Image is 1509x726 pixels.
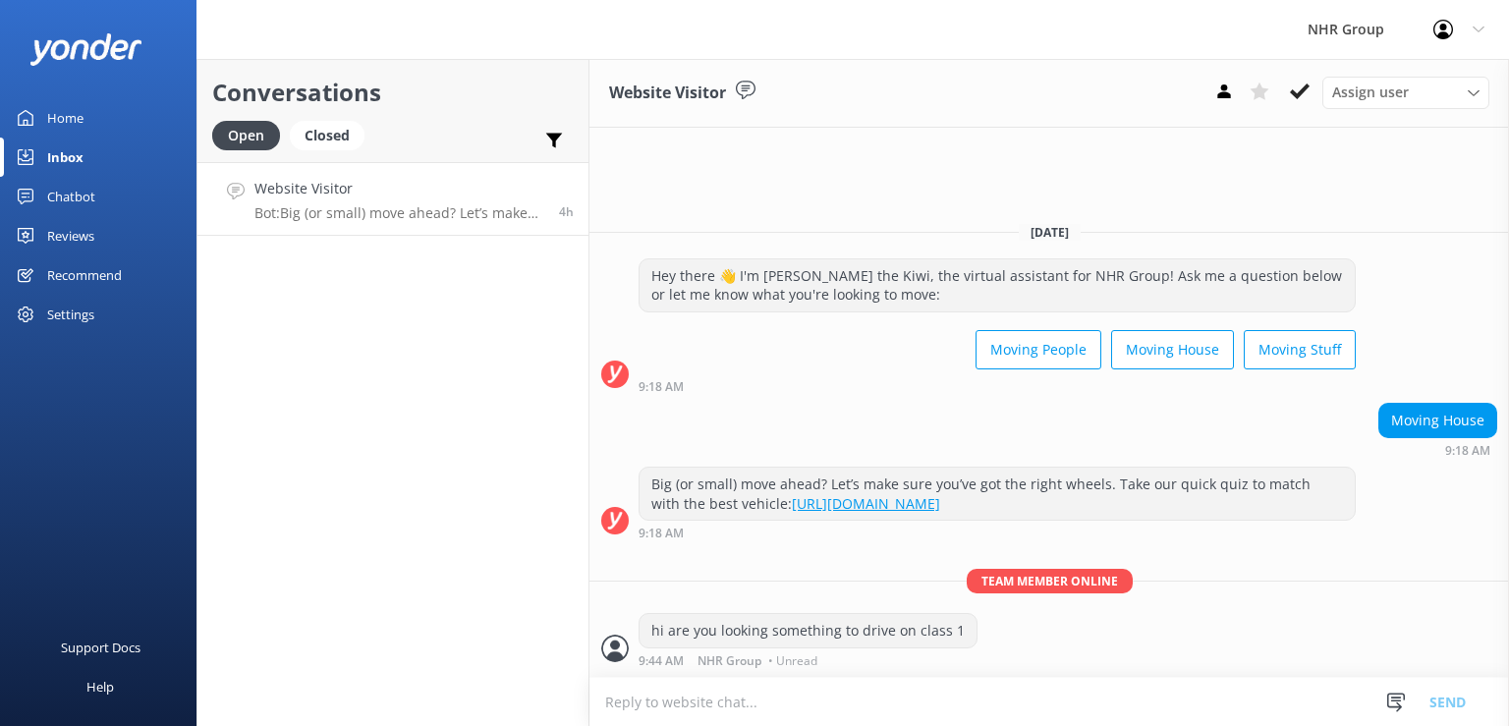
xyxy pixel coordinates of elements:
h2: Conversations [212,74,574,111]
div: Reviews [47,216,94,255]
p: Bot: Big (or small) move ahead? Let’s make sure you’ve got the right wheels. Take our quick quiz ... [254,204,544,222]
button: Moving Stuff [1244,330,1356,369]
div: Big (or small) move ahead? Let’s make sure you’ve got the right wheels. Take our quick quiz to ma... [640,468,1355,520]
span: NHR Group [698,655,761,667]
div: Open [212,121,280,150]
strong: 9:44 AM [639,655,684,667]
div: Help [86,667,114,706]
a: Open [212,124,290,145]
div: Recommend [47,255,122,295]
a: Closed [290,124,374,145]
a: [URL][DOMAIN_NAME] [792,494,940,513]
img: yonder-white-logo.png [29,33,142,66]
div: Support Docs [61,628,140,667]
span: Team member online [967,569,1133,593]
div: Sep 08 2025 09:18am (UTC +12:00) Pacific/Auckland [639,379,1356,393]
div: Closed [290,121,364,150]
div: Sep 08 2025 09:18am (UTC +12:00) Pacific/Auckland [1378,443,1497,457]
h4: Website Visitor [254,178,544,199]
strong: 9:18 AM [639,528,684,539]
span: Sep 08 2025 09:18am (UTC +12:00) Pacific/Auckland [559,203,574,220]
div: Chatbot [47,177,95,216]
span: Assign user [1332,82,1409,103]
h3: Website Visitor [609,81,726,106]
div: Sep 08 2025 09:18am (UTC +12:00) Pacific/Auckland [639,526,1356,539]
a: Website VisitorBot:Big (or small) move ahead? Let’s make sure you’ve got the right wheels. Take o... [197,162,588,236]
button: Moving People [976,330,1101,369]
strong: 9:18 AM [1445,445,1490,457]
div: Home [47,98,84,138]
div: Moving House [1379,404,1496,437]
span: [DATE] [1019,224,1081,241]
div: Inbox [47,138,84,177]
span: • Unread [768,655,817,667]
button: Moving House [1111,330,1234,369]
strong: 9:18 AM [639,381,684,393]
div: Assign User [1322,77,1489,108]
div: Settings [47,295,94,334]
div: hi are you looking something to drive on class 1 [640,614,977,647]
div: Sep 08 2025 09:44am (UTC +12:00) Pacific/Auckland [639,653,978,667]
div: Hey there 👋 I'm [PERSON_NAME] the Kiwi, the virtual assistant for NHR Group! Ask me a question be... [640,259,1355,311]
